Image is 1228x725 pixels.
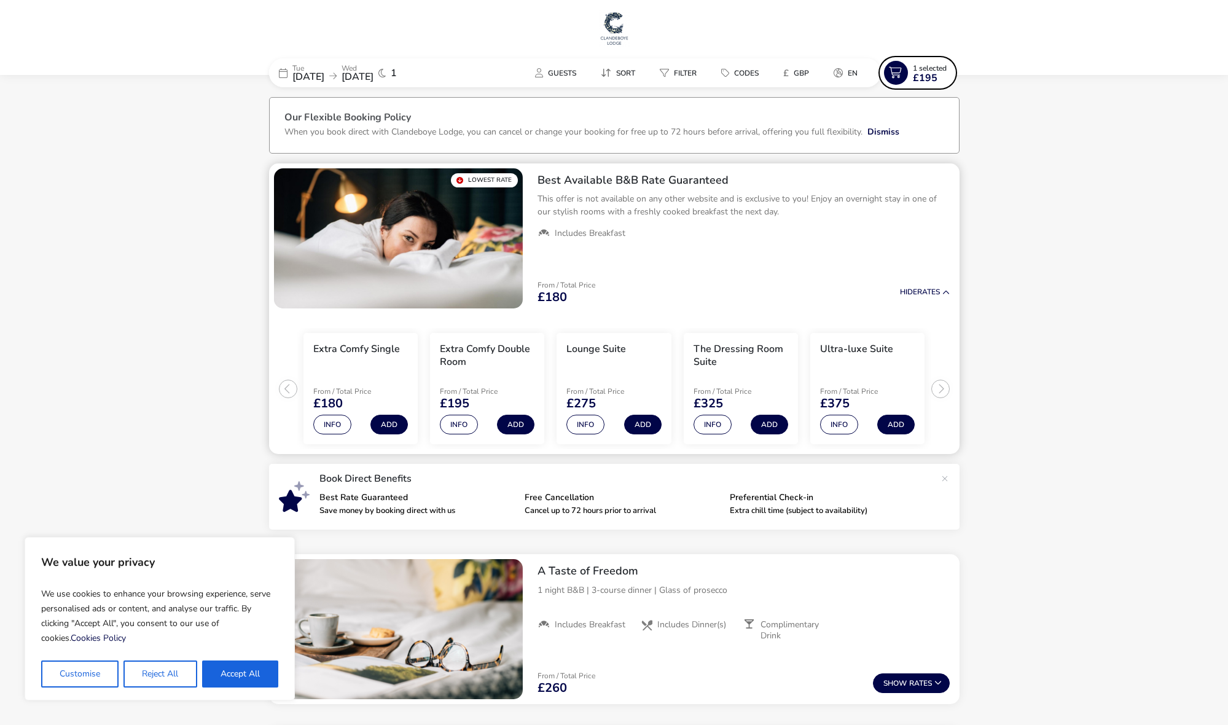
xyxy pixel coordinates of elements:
button: Info [566,415,604,434]
button: Filter [650,64,706,82]
a: Cookies Policy [71,632,126,644]
p: From / Total Price [313,388,401,395]
naf-pibe-menu-bar-item: Sort [591,64,650,82]
p: We value your privacy [41,550,278,574]
span: £180 [538,291,567,304]
swiper-slide: 2 / 5 [424,328,550,450]
p: From / Total Price [694,388,781,395]
span: £195 [913,73,937,83]
swiper-slide: 1 / 5 [297,328,424,450]
span: £180 [313,398,343,410]
naf-pibe-menu-bar-item: 1 Selected£195 [881,58,960,87]
button: HideRates [900,288,950,296]
span: Codes [734,68,759,78]
h2: Best Available B&B Rate Guaranteed [538,173,950,187]
h3: Our Flexible Booking Policy [284,112,944,125]
h3: Extra Comfy Single [313,343,400,356]
button: Codes [711,64,768,82]
naf-pibe-menu-bar-item: Filter [650,64,711,82]
span: £275 [566,398,596,410]
span: Guests [548,68,576,78]
span: Includes Dinner(s) [657,619,726,630]
p: Tue [292,65,324,72]
span: Includes Breakfast [555,619,625,630]
span: Sort [616,68,635,78]
swiper-slide: 5 / 5 [804,328,931,450]
button: Add [624,415,662,434]
p: From / Total Price [820,388,907,395]
h3: Extra Comfy Double Room [440,343,534,369]
p: 1 night B&B | 3-course dinner | Glass of prosecco [538,584,950,597]
p: Save money by booking direct with us [319,507,515,515]
span: Show [883,680,909,688]
div: A Taste of Freedom1 night B&B | 3-course dinner | Glass of proseccoIncludes BreakfastIncludes Din... [528,554,960,651]
button: Customise [41,660,119,688]
p: Preferential Check-in [730,493,925,502]
button: Info [820,415,858,434]
button: en [824,64,867,82]
span: Complimentary Drink [761,619,837,641]
p: Cancel up to 72 hours prior to arrival [525,507,720,515]
h2: A Taste of Freedom [538,564,950,578]
button: Reject All [123,660,197,688]
span: [DATE] [292,70,324,84]
button: Add [877,415,915,434]
span: en [848,68,858,78]
button: ShowRates [873,673,950,693]
p: Wed [342,65,373,72]
span: £325 [694,398,723,410]
swiper-slide: 1 / 1 [274,559,523,699]
button: £GBP [773,64,819,82]
p: From / Total Price [538,672,595,680]
span: 1 Selected [913,63,947,73]
span: GBP [794,68,809,78]
span: 1 [391,68,397,78]
p: Book Direct Benefits [319,474,935,484]
p: From / Total Price [566,388,654,395]
button: Add [751,415,788,434]
h3: Lounge Suite [566,343,626,356]
p: From / Total Price [538,281,595,289]
div: Tue[DATE]Wed[DATE]1 [269,58,453,87]
a: Main Website [599,10,630,49]
span: Filter [674,68,697,78]
button: Info [440,415,478,434]
p: From / Total Price [440,388,527,395]
button: Sort [591,64,645,82]
button: Info [313,415,351,434]
swiper-slide: 1 / 1 [274,168,523,308]
swiper-slide: 3 / 5 [550,328,677,450]
i: £ [783,67,789,79]
h3: The Dressing Room Suite [694,343,788,369]
span: £375 [820,398,850,410]
p: This offer is not available on any other website and is exclusive to you! Enjoy an overnight stay... [538,192,950,218]
span: Includes Breakfast [555,228,625,239]
naf-pibe-menu-bar-item: Guests [525,64,591,82]
p: We use cookies to enhance your browsing experience, serve personalised ads or content, and analys... [41,582,278,651]
button: Info [694,415,732,434]
button: Add [370,415,408,434]
naf-pibe-menu-bar-item: £GBP [773,64,824,82]
swiper-slide: 4 / 5 [678,328,804,450]
button: Add [497,415,534,434]
img: Main Website [599,10,630,47]
p: When you book direct with Clandeboye Lodge, you can cancel or change your booking for free up to ... [284,126,862,138]
button: Accept All [202,660,278,688]
div: Best Available B&B Rate GuaranteedThis offer is not available on any other website and is exclusi... [528,163,960,249]
span: £195 [440,398,469,410]
span: [DATE] [342,70,373,84]
p: Extra chill time (subject to availability) [730,507,925,515]
h3: Ultra-luxe Suite [820,343,893,356]
button: Dismiss [867,125,899,138]
div: Lowest Rate [451,173,518,187]
naf-pibe-menu-bar-item: Codes [711,64,773,82]
button: 1 Selected£195 [881,58,955,87]
p: Best Rate Guaranteed [319,493,515,502]
span: £260 [538,682,567,694]
button: Guests [525,64,586,82]
naf-pibe-menu-bar-item: en [824,64,872,82]
span: Hide [900,287,917,297]
p: Free Cancellation [525,493,720,502]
